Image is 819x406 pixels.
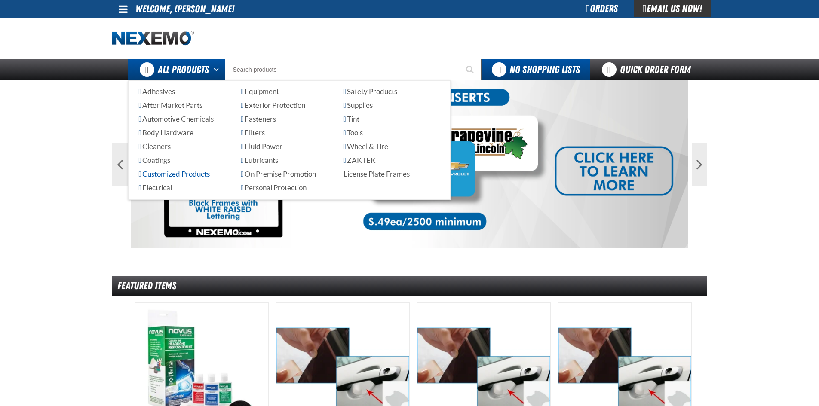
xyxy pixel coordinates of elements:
span: All Products [158,62,209,77]
span: Safety Products [344,87,397,95]
span: Body Hardware [139,128,193,137]
div: Featured Items [112,276,707,296]
span: Adhesives [139,87,175,95]
button: Previous [112,143,128,186]
span: Cleaners [139,142,171,150]
span: License Plate Frames [344,170,410,178]
span: After Market Parts [139,101,202,109]
span: Automotive Chemicals [139,115,214,123]
button: 2 of 2 [411,240,416,244]
span: Coatings [139,156,170,164]
span: Lubricants [241,156,278,164]
span: Exterior Protection [241,101,305,109]
button: 1 of 2 [404,240,408,244]
span: Equipment [241,87,279,95]
span: Wheel & Tire [344,142,388,150]
img: Nexemo logo [112,31,194,46]
span: Electrical [139,183,172,192]
span: No Shopping Lists [509,64,580,76]
span: Fluid Power [241,142,282,150]
span: Tint [344,115,359,123]
span: Personal Protection [241,183,307,192]
span: On Premise Promotion [241,170,316,178]
span: Supplies [344,101,373,109]
span: Customized Products [139,170,210,178]
span: ZAKTEK [344,156,376,164]
span: Tools [344,128,363,137]
span: Fasteners [241,115,276,123]
button: Next [692,143,707,186]
input: Search [225,59,482,80]
button: Open All Products pages [211,59,225,80]
span: Filters [241,128,265,137]
button: You do not have available Shopping Lists. Open to Create a New List [482,59,590,80]
button: Start Searching [460,59,482,80]
a: Quick Order Form [590,59,707,80]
